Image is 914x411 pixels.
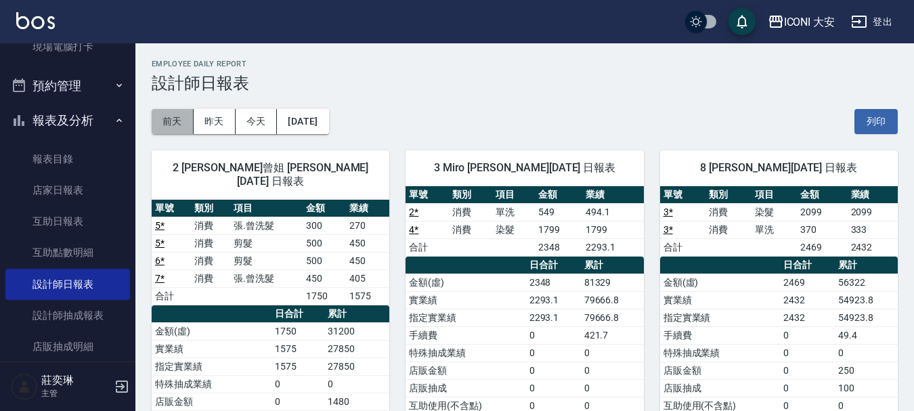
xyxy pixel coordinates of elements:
[535,203,582,221] td: 549
[230,217,303,234] td: 張.曾洗髮
[526,362,581,379] td: 0
[581,344,644,362] td: 0
[152,358,271,375] td: 指定實業績
[526,326,581,344] td: 0
[303,252,346,269] td: 500
[191,269,230,287] td: 消費
[303,217,346,234] td: 300
[581,291,644,309] td: 79666.8
[152,287,191,305] td: 合計
[752,221,797,238] td: 單洗
[152,322,271,340] td: 金額(虛)
[152,109,194,134] button: 前天
[303,287,346,305] td: 1750
[449,186,492,204] th: 類別
[526,274,581,291] td: 2348
[271,340,324,358] td: 1575
[535,221,582,238] td: 1799
[406,379,525,397] td: 店販抽成
[346,287,389,305] td: 1575
[705,221,751,238] td: 消費
[324,358,389,375] td: 27850
[346,234,389,252] td: 450
[191,252,230,269] td: 消費
[660,379,780,397] td: 店販抽成
[324,322,389,340] td: 31200
[152,393,271,410] td: 店販金額
[230,234,303,252] td: 剪髮
[191,217,230,234] td: 消費
[303,269,346,287] td: 450
[660,274,780,291] td: 金額(虛)
[346,269,389,287] td: 405
[492,186,536,204] th: 項目
[780,326,835,344] td: 0
[194,109,236,134] button: 昨天
[191,234,230,252] td: 消費
[784,14,835,30] div: ICONI 大安
[526,309,581,326] td: 2293.1
[346,200,389,217] th: 業績
[581,309,644,326] td: 79666.8
[271,305,324,323] th: 日合計
[406,274,525,291] td: 金額(虛)
[230,252,303,269] td: 剪髮
[526,379,581,397] td: 0
[848,186,898,204] th: 業績
[324,305,389,323] th: 累計
[406,186,643,257] table: a dense table
[835,309,898,326] td: 54923.8
[271,375,324,393] td: 0
[168,161,373,188] span: 2 [PERSON_NAME]曾姐 [PERSON_NAME] [DATE] 日報表
[780,379,835,397] td: 0
[324,393,389,410] td: 1480
[191,200,230,217] th: 類別
[582,221,643,238] td: 1799
[582,238,643,256] td: 2293.1
[5,206,130,237] a: 互助日報表
[848,203,898,221] td: 2099
[780,309,835,326] td: 2432
[526,344,581,362] td: 0
[535,238,582,256] td: 2348
[581,274,644,291] td: 81329
[492,203,536,221] td: 單洗
[835,257,898,274] th: 累計
[581,326,644,344] td: 421.7
[581,379,644,397] td: 0
[406,291,525,309] td: 實業績
[660,326,780,344] td: 手續費
[752,203,797,221] td: 染髮
[848,221,898,238] td: 333
[705,203,751,221] td: 消費
[152,200,389,305] table: a dense table
[11,373,38,400] img: Person
[5,68,130,104] button: 預約管理
[5,331,130,362] a: 店販抽成明細
[303,234,346,252] td: 500
[406,309,525,326] td: 指定實業績
[152,375,271,393] td: 特殊抽成業績
[5,175,130,206] a: 店家日報表
[5,269,130,300] a: 設計師日報表
[846,9,898,35] button: 登出
[835,274,898,291] td: 56322
[835,326,898,344] td: 49.4
[582,186,643,204] th: 業績
[230,269,303,287] td: 張.曾洗髮
[854,109,898,134] button: 列印
[780,344,835,362] td: 0
[271,393,324,410] td: 0
[780,257,835,274] th: 日合計
[324,375,389,393] td: 0
[660,186,705,204] th: 單號
[236,109,278,134] button: 今天
[581,257,644,274] th: 累計
[535,186,582,204] th: 金額
[780,362,835,379] td: 0
[780,291,835,309] td: 2432
[797,221,847,238] td: 370
[406,362,525,379] td: 店販金額
[449,221,492,238] td: 消費
[660,362,780,379] td: 店販金額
